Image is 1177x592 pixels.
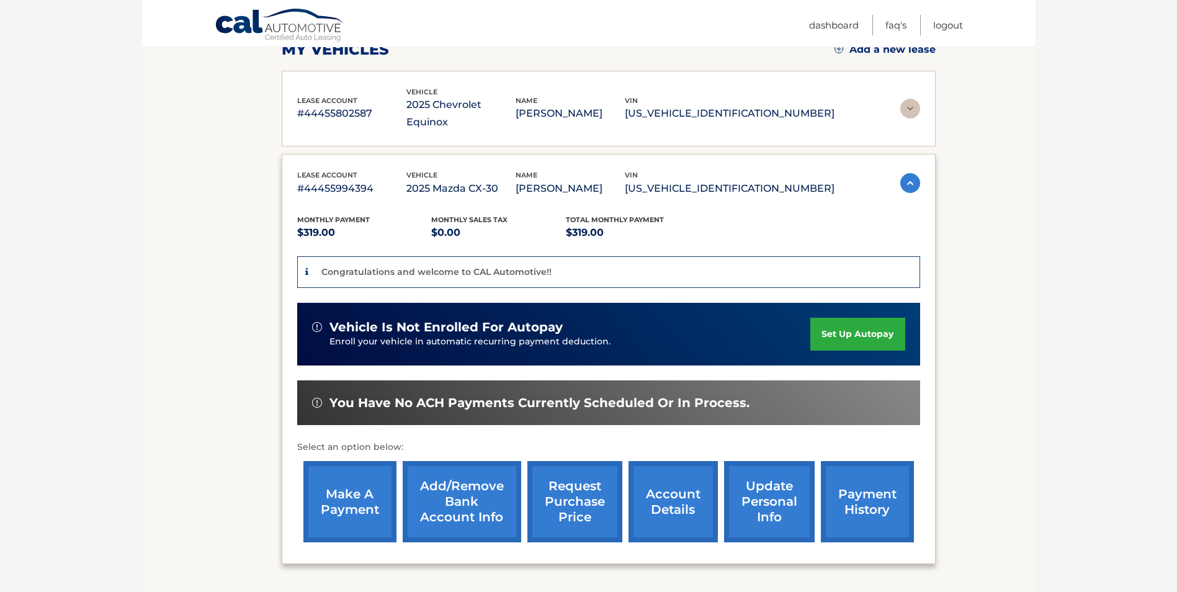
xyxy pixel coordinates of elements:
[215,8,345,44] a: Cal Automotive
[835,45,843,53] img: add.svg
[809,15,859,35] a: Dashboard
[282,40,389,59] h2: my vehicles
[724,461,815,542] a: update personal info
[933,15,963,35] a: Logout
[403,461,521,542] a: Add/Remove bank account info
[431,224,566,241] p: $0.00
[821,461,914,542] a: payment history
[629,461,718,542] a: account details
[406,87,437,96] span: vehicle
[297,440,920,455] p: Select an option below:
[406,180,516,197] p: 2025 Mazda CX-30
[297,171,357,179] span: lease account
[516,96,537,105] span: name
[885,15,906,35] a: FAQ's
[431,215,508,224] span: Monthly sales Tax
[329,395,750,411] span: You have no ACH payments currently scheduled or in process.
[303,461,396,542] a: make a payment
[297,224,432,241] p: $319.00
[810,318,905,351] a: set up autopay
[625,96,638,105] span: vin
[329,320,563,335] span: vehicle is not enrolled for autopay
[900,173,920,193] img: accordion-active.svg
[516,171,537,179] span: name
[625,105,835,122] p: [US_VEHICLE_IDENTIFICATION_NUMBER]
[406,96,516,131] p: 2025 Chevrolet Equinox
[297,96,357,105] span: lease account
[516,105,625,122] p: [PERSON_NAME]
[321,266,552,277] p: Congratulations and welcome to CAL Automotive!!
[297,105,406,122] p: #44455802587
[312,398,322,408] img: alert-white.svg
[900,99,920,119] img: accordion-rest.svg
[297,180,406,197] p: #44455994394
[625,180,835,197] p: [US_VEHICLE_IDENTIFICATION_NUMBER]
[312,322,322,332] img: alert-white.svg
[527,461,622,542] a: request purchase price
[297,215,370,224] span: Monthly Payment
[329,335,811,349] p: Enroll your vehicle in automatic recurring payment deduction.
[566,215,664,224] span: Total Monthly Payment
[406,171,437,179] span: vehicle
[566,224,700,241] p: $319.00
[835,43,936,56] a: Add a new lease
[625,171,638,179] span: vin
[516,180,625,197] p: [PERSON_NAME]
